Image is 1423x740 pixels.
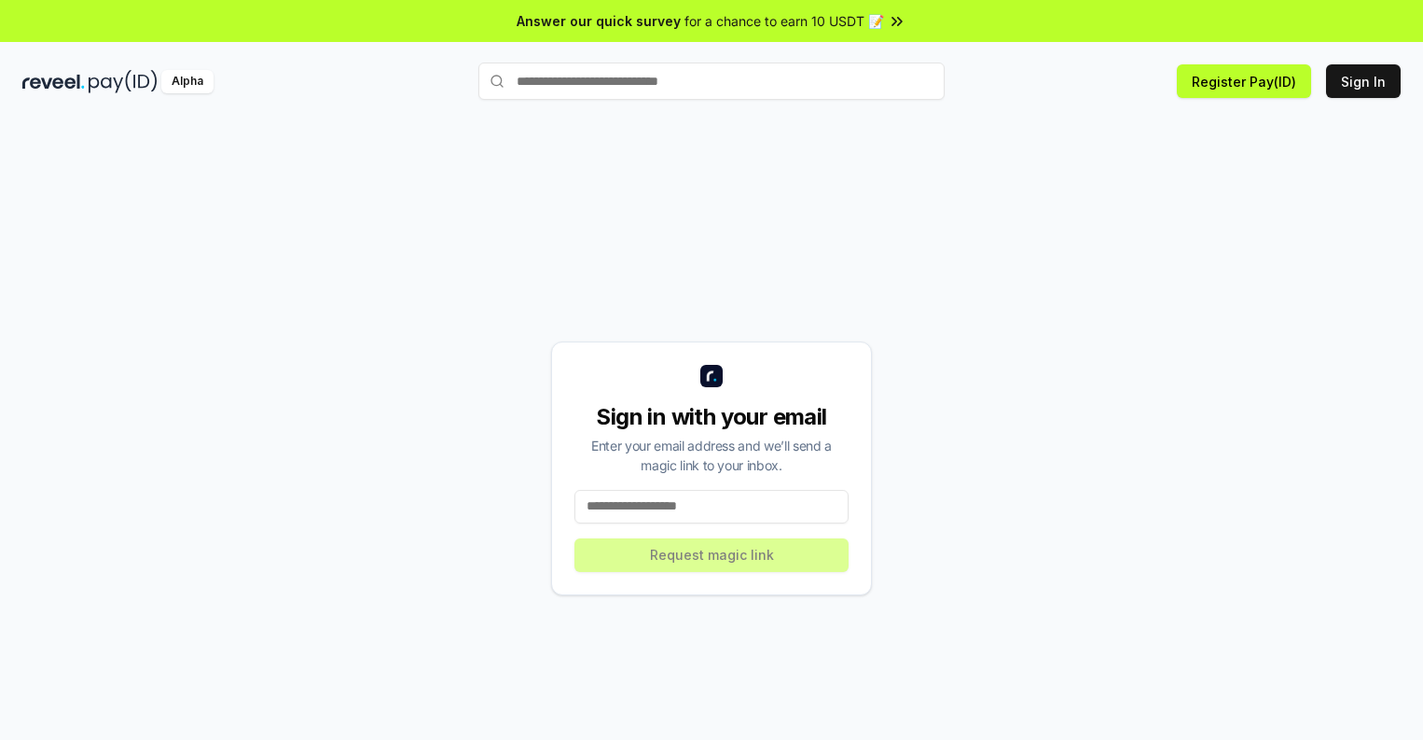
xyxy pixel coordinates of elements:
img: pay_id [89,70,158,93]
span: for a chance to earn 10 USDT 📝 [684,11,884,31]
button: Sign In [1326,64,1401,98]
span: Answer our quick survey [517,11,681,31]
img: reveel_dark [22,70,85,93]
div: Alpha [161,70,214,93]
div: Sign in with your email [574,402,849,432]
button: Register Pay(ID) [1177,64,1311,98]
div: Enter your email address and we’ll send a magic link to your inbox. [574,436,849,475]
img: logo_small [700,365,723,387]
